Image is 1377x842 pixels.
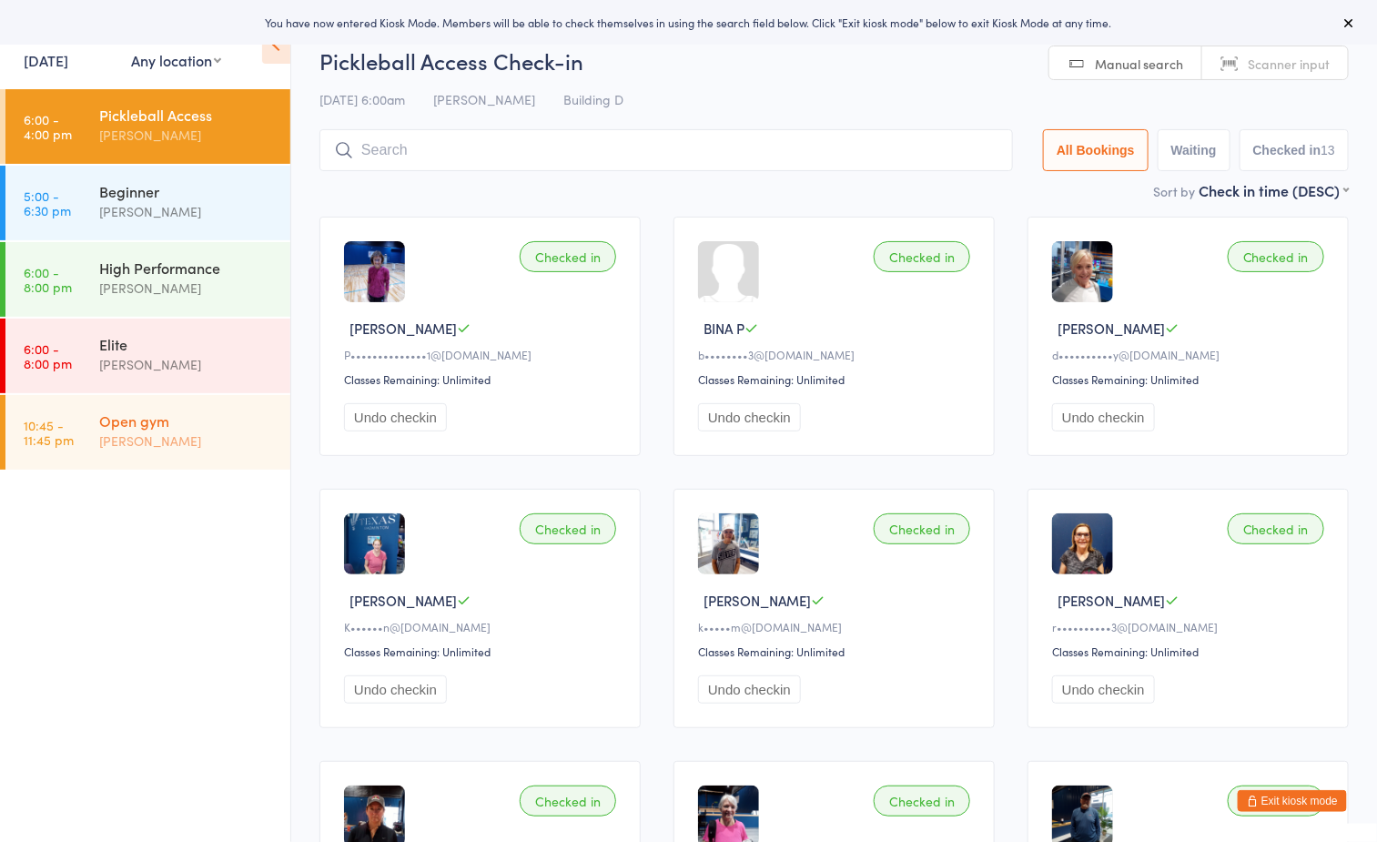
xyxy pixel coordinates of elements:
[99,181,275,201] div: Beginner
[874,513,970,544] div: Checked in
[24,112,72,141] time: 6:00 - 4:00 pm
[319,90,405,108] span: [DATE] 6:00am
[344,675,447,704] button: Undo checkin
[5,89,290,164] a: 6:00 -4:00 pmPickleball Access[PERSON_NAME]
[1052,619,1330,634] div: r••••••••••3@[DOMAIN_NAME]
[1228,513,1324,544] div: Checked in
[24,188,71,218] time: 5:00 - 6:30 pm
[99,431,275,451] div: [PERSON_NAME]
[99,334,275,354] div: Elite
[704,591,811,610] span: [PERSON_NAME]
[344,241,405,302] img: image1676130826.png
[99,125,275,146] div: [PERSON_NAME]
[1240,129,1349,171] button: Checked in13
[1058,319,1165,338] span: [PERSON_NAME]
[1228,786,1324,817] div: Checked in
[24,418,74,447] time: 10:45 - 11:45 pm
[1228,241,1324,272] div: Checked in
[5,166,290,240] a: 5:00 -6:30 pmBeginner[PERSON_NAME]
[1052,403,1155,431] button: Undo checkin
[1153,182,1195,200] label: Sort by
[520,241,616,272] div: Checked in
[344,403,447,431] button: Undo checkin
[24,265,72,294] time: 6:00 - 8:00 pm
[698,371,976,387] div: Classes Remaining: Unlimited
[698,513,759,574] img: image1690553437.png
[874,241,970,272] div: Checked in
[99,201,275,222] div: [PERSON_NAME]
[319,129,1013,171] input: Search
[319,46,1349,76] h2: Pickleball Access Check-in
[1058,591,1165,610] span: [PERSON_NAME]
[1158,129,1230,171] button: Waiting
[344,513,405,574] img: image1745338542.png
[99,278,275,299] div: [PERSON_NAME]
[1095,55,1183,73] span: Manual search
[1052,675,1155,704] button: Undo checkin
[704,319,744,338] span: BINA P
[1052,347,1330,362] div: d••••••••••y@[DOMAIN_NAME]
[1238,790,1347,812] button: Exit kiosk mode
[1052,513,1113,574] img: image1720803039.png
[24,341,72,370] time: 6:00 - 8:00 pm
[1321,143,1335,157] div: 13
[698,403,801,431] button: Undo checkin
[1248,55,1330,73] span: Scanner input
[99,105,275,125] div: Pickleball Access
[1052,371,1330,387] div: Classes Remaining: Unlimited
[29,15,1348,30] div: You have now entered Kiosk Mode. Members will be able to check themselves in using the search fie...
[131,50,221,70] div: Any location
[5,242,290,317] a: 6:00 -8:00 pmHigh Performance[PERSON_NAME]
[1043,129,1149,171] button: All Bookings
[99,411,275,431] div: Open gym
[344,347,622,362] div: P••••••••••••••1@[DOMAIN_NAME]
[874,786,970,817] div: Checked in
[698,347,976,362] div: b••••••••3@[DOMAIN_NAME]
[563,90,623,108] span: Building D
[349,319,457,338] span: [PERSON_NAME]
[5,395,290,470] a: 10:45 -11:45 pmOpen gym[PERSON_NAME]
[5,319,290,393] a: 6:00 -8:00 pmElite[PERSON_NAME]
[344,371,622,387] div: Classes Remaining: Unlimited
[344,619,622,634] div: K••••••n@[DOMAIN_NAME]
[698,644,976,659] div: Classes Remaining: Unlimited
[698,675,801,704] button: Undo checkin
[99,354,275,375] div: [PERSON_NAME]
[520,786,616,817] div: Checked in
[433,90,535,108] span: [PERSON_NAME]
[99,258,275,278] div: High Performance
[1052,644,1330,659] div: Classes Remaining: Unlimited
[1052,241,1113,302] img: image1714665926.png
[24,50,68,70] a: [DATE]
[344,644,622,659] div: Classes Remaining: Unlimited
[698,619,976,634] div: k•••••m@[DOMAIN_NAME]
[520,513,616,544] div: Checked in
[1199,180,1349,200] div: Check in time (DESC)
[349,591,457,610] span: [PERSON_NAME]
